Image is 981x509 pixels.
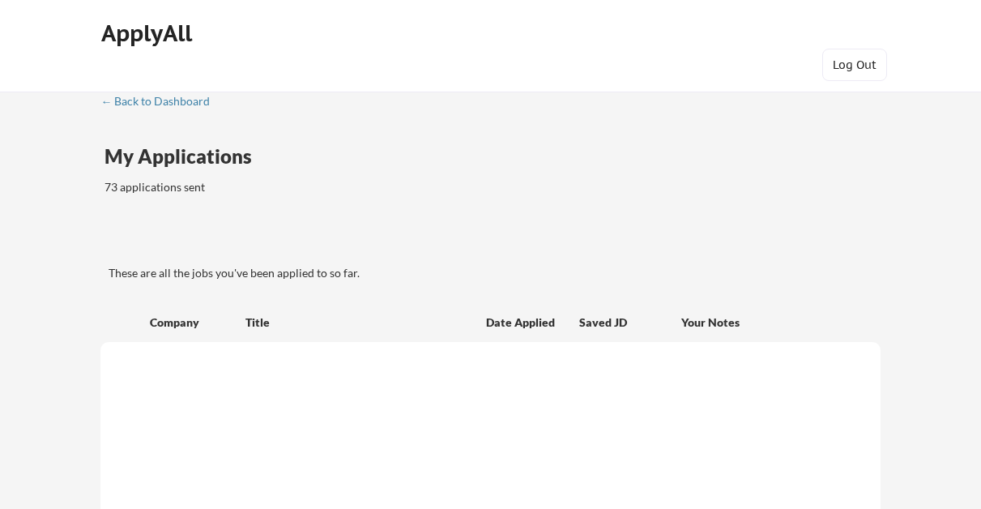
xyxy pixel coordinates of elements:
div: Your Notes [681,314,866,331]
div: These are all the jobs you've been applied to so far. [170,208,275,225]
div: Date Applied [486,314,557,331]
div: ApplyAll [101,19,197,47]
div: These are all the jobs you've been applied to so far. [109,265,881,281]
div: Title [245,314,471,331]
button: Log Out [822,49,887,81]
div: My Applications [104,147,265,166]
div: Saved JD [579,307,681,336]
div: Company [150,314,231,331]
div: These are job applications we think you'd be a good fit for, but couldn't apply you to automatica... [164,233,283,250]
div: 73 applications sent [104,179,418,195]
div: ← Back to Dashboard [100,96,222,107]
a: ← Back to Dashboard [100,95,222,111]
